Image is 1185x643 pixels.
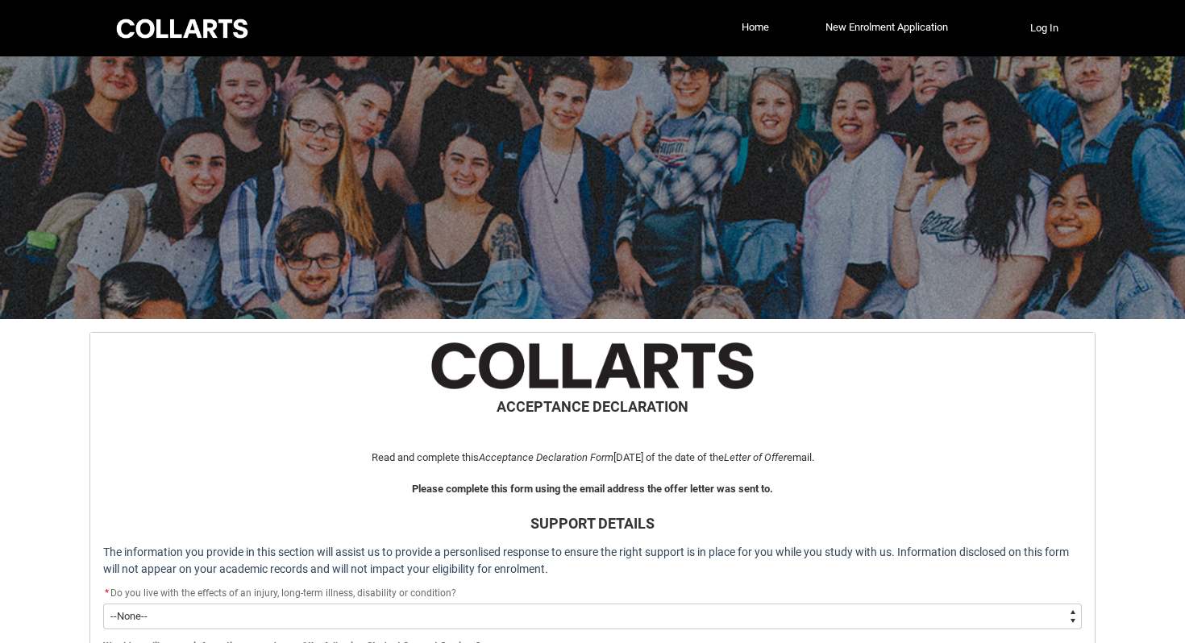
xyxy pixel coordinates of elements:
[431,342,754,389] img: CollartsLargeTitle
[412,483,773,495] b: Please complete this form using the email address the offer letter was sent to.
[103,450,1082,466] p: Read and complete this [DATE] of the date of the email.
[821,15,952,39] a: New Enrolment Application
[479,451,588,463] i: Acceptance Declaration
[738,15,773,39] a: Home
[110,587,456,599] span: Do you live with the effects of an injury, long-term illness, disability or condition?
[590,451,613,463] i: Form
[724,451,787,463] i: Letter of Offer
[103,396,1082,417] h2: ACCEPTANCE DECLARATION
[105,587,109,599] abbr: required
[1017,15,1072,41] button: Log In
[103,546,1069,575] span: The information you provide in this section will assist us to provide a personlised response to e...
[530,515,655,532] b: SUPPORT DETAILS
